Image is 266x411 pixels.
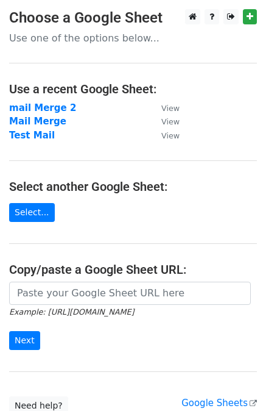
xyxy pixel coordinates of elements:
a: Mail Merge [9,116,66,127]
h3: Choose a Google Sheet [9,9,257,27]
h4: Copy/paste a Google Sheet URL: [9,262,257,277]
a: Test Mail [9,130,55,141]
small: View [161,131,180,140]
small: View [161,104,180,113]
h4: Select another Google Sheet: [9,179,257,194]
a: Select... [9,203,55,222]
a: View [149,130,180,141]
a: View [149,102,180,113]
a: Google Sheets [181,398,257,409]
input: Paste your Google Sheet URL here [9,282,251,305]
h4: Use a recent Google Sheet: [9,82,257,96]
small: View [161,117,180,126]
small: Example: [URL][DOMAIN_NAME] [9,307,134,316]
iframe: Chat Widget [205,352,266,411]
input: Next [9,331,40,350]
a: mail Merge 2 [9,102,76,113]
a: View [149,116,180,127]
p: Use one of the options below... [9,32,257,45]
